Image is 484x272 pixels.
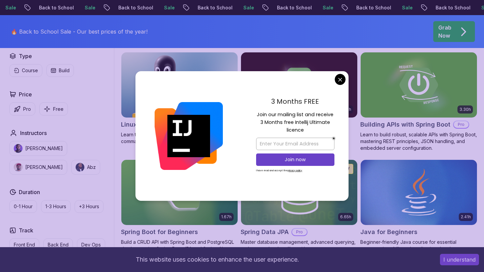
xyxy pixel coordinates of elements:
[79,203,99,210] p: +3 Hours
[396,4,417,11] p: Sale
[192,4,237,11] p: Back to School
[112,4,158,11] p: Back to School
[121,227,198,237] h2: Spring Boot for Beginners
[361,160,477,225] img: Java for Beginners card
[71,160,100,175] button: instructor imgAbz
[48,241,69,248] p: Back End
[360,160,477,252] a: Java for Beginners card2.41hJava for BeginnersBeginner-friendly Java course for essential program...
[76,163,84,172] img: instructor img
[46,64,74,77] button: Build
[43,238,73,251] button: Back End
[9,200,37,213] button: 0-1 Hour
[360,52,477,151] a: Building APIs with Spring Boot card3.30hBuilding APIs with Spring BootProLearn to build robust, s...
[81,241,101,248] p: Dev Ops
[241,52,358,151] a: Advanced Spring Boot card5.18hAdvanced Spring BootProDive deep into Spring Boot with our advanced...
[241,52,357,118] img: Advanced Spring Boot card
[87,164,96,171] p: Abz
[14,144,23,153] img: instructor img
[271,4,317,11] p: Back to School
[9,141,67,156] button: instructor img[PERSON_NAME]
[454,121,469,128] p: Pro
[19,226,33,234] h2: Track
[75,200,104,213] button: +3 Hours
[360,120,450,129] h2: Building APIs with Spring Boot
[9,160,67,175] button: instructor img[PERSON_NAME]
[361,52,477,118] img: Building APIs with Spring Boot card
[360,131,477,151] p: Learn to build robust, scalable APIs with Spring Boot, mastering REST principles, JSON handling, ...
[14,203,33,210] p: 0-1 Hour
[20,129,47,137] h2: Instructors
[241,227,289,237] h2: Spring Data JPA
[430,4,475,11] p: Back to School
[440,254,479,265] button: Accept cookies
[53,106,64,112] p: Free
[41,200,71,213] button: 1-3 Hours
[360,227,417,237] h2: Java for Beginners
[33,4,79,11] p: Back to School
[9,238,39,251] button: Front End
[25,164,63,171] p: [PERSON_NAME]
[121,131,238,145] p: Learn the fundamentals of Linux and how to use the command line
[237,4,259,11] p: Sale
[121,160,238,225] img: Spring Boot for Beginners card
[121,120,180,129] h2: Linux Fundamentals
[459,107,471,112] p: 3.30h
[25,145,63,152] p: [PERSON_NAME]
[45,203,66,210] p: 1-3 Hours
[9,64,42,77] button: Course
[9,102,35,116] button: Pro
[292,229,307,235] p: Pro
[19,52,32,60] h2: Type
[77,238,105,251] button: Dev Ops
[241,160,358,252] a: Spring Data JPA card6.65hNEWSpring Data JPAProMaster database management, advanced querying, and ...
[121,239,238,252] p: Build a CRUD API with Spring Boot and PostgreSQL database using Spring Data JPA and Spring AI
[461,214,471,220] p: 2.41h
[23,106,31,112] p: Pro
[5,252,430,267] div: This website uses cookies to enhance the user experience.
[19,90,32,98] h2: Price
[11,28,148,36] p: 🔥 Back to School Sale - Our best prices of the year!
[19,188,40,196] h2: Duration
[360,239,477,252] p: Beginner-friendly Java course for essential programming skills and application development
[241,239,358,252] p: Master database management, advanced querying, and expert data handling with ease
[79,4,100,11] p: Sale
[158,4,179,11] p: Sale
[59,67,70,74] p: Build
[14,163,23,172] img: instructor img
[350,4,396,11] p: Back to School
[121,52,238,145] a: Linux Fundamentals card6.00hLinux FundamentalsProLearn the fundamentals of Linux and how to use t...
[438,24,451,40] p: Grab Now
[221,214,232,220] p: 1.67h
[121,160,238,252] a: Spring Boot for Beginners card1.67hNEWSpring Boot for BeginnersBuild a CRUD API with Spring Boot ...
[340,214,351,220] p: 6.65h
[317,4,338,11] p: Sale
[14,241,35,248] p: Front End
[22,67,38,74] p: Course
[121,52,238,118] img: Linux Fundamentals card
[39,102,68,116] button: Free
